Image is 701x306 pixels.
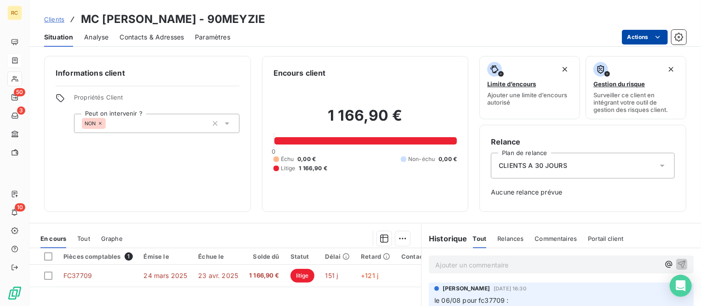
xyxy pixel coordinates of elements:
[487,80,536,88] span: Limite d’encours
[44,16,64,23] span: Clients
[297,155,316,163] span: 0,00 €
[106,119,113,128] input: Ajouter une valeur
[56,67,239,78] h6: Informations client
[274,106,457,134] h2: 1 166,90 €
[325,253,350,260] div: Délai
[439,155,457,163] span: 0,00 €
[491,136,675,147] h6: Relance
[274,67,326,78] h6: Encours client
[195,33,230,42] span: Paramètres
[499,161,567,170] span: CLIENTS A 30 JOURS
[144,253,188,260] div: Émise le
[622,30,668,45] button: Actions
[281,164,296,172] span: Litige
[63,252,133,261] div: Pièces comptables
[593,80,645,88] span: Gestion du risque
[101,235,123,242] span: Graphe
[17,106,25,115] span: 3
[198,272,238,279] span: 23 avr. 2025
[77,235,90,242] span: Tout
[434,296,508,304] span: le 06/08 pour fc37709 :
[491,188,675,197] span: Aucune relance prévue
[588,235,623,242] span: Portail client
[361,253,390,260] div: Retard
[44,15,64,24] a: Clients
[120,33,184,42] span: Contacts & Adresses
[125,252,133,261] span: 1
[670,275,692,297] div: Open Intercom Messenger
[14,88,25,96] span: 50
[7,286,22,300] img: Logo LeanPay
[198,253,238,260] div: Échue le
[291,253,314,260] div: Statut
[84,33,108,42] span: Analyse
[401,253,467,260] div: Contact à relancer
[586,56,686,119] button: Gestion du risqueSurveiller ce client en intégrant votre outil de gestion des risques client.
[497,235,524,242] span: Relances
[144,272,188,279] span: 24 mars 2025
[63,272,92,279] span: FC37709
[44,33,73,42] span: Situation
[593,91,678,113] span: Surveiller ce client en intégrant votre outil de gestion des risques client.
[291,269,314,283] span: litige
[40,235,66,242] span: En cours
[473,235,487,242] span: Tout
[85,121,96,126] span: NON
[443,284,490,293] span: [PERSON_NAME]
[281,155,294,163] span: Échu
[272,148,276,155] span: 0
[325,272,338,279] span: 151 j
[7,108,22,123] a: 3
[422,233,467,244] h6: Historique
[535,235,577,242] span: Commentaires
[74,94,239,106] span: Propriétés Client
[408,155,435,163] span: Non-échu
[7,90,22,105] a: 50
[249,271,279,280] span: 1 166,90 €
[487,91,572,106] span: Ajouter une limite d’encours autorisé
[81,11,265,28] h3: MC [PERSON_NAME] - 90MEYZIE
[479,56,580,119] button: Limite d’encoursAjouter une limite d’encours autorisé
[249,253,279,260] div: Solde dû
[15,203,25,211] span: 10
[494,286,526,291] span: [DATE] 16:30
[7,6,22,20] div: RC
[299,164,328,172] span: 1 166,90 €
[361,272,378,279] span: +121 j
